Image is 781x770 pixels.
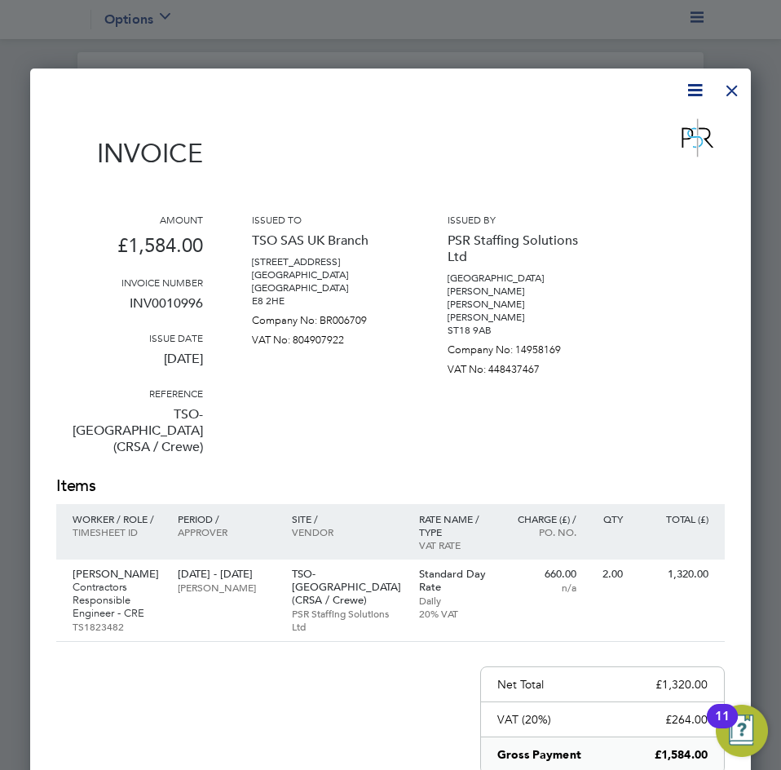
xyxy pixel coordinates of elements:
[252,255,399,268] p: [STREET_ADDRESS]
[665,712,708,727] p: £264.00
[252,281,399,294] p: [GEOGRAPHIC_DATA]
[419,512,490,538] p: Rate name / type
[448,272,594,298] p: [GEOGRAPHIC_DATA][PERSON_NAME]
[448,311,594,324] p: [PERSON_NAME]
[178,568,275,581] p: [DATE] - [DATE]
[505,512,576,525] p: Charge (£) /
[292,568,403,607] p: TSO-[GEOGRAPHIC_DATA] (CRSA / Crewe)
[73,620,161,633] p: TS1823482
[497,677,544,692] p: Net Total
[178,525,275,538] p: Approver
[56,475,725,498] h2: Items
[252,308,399,327] p: Company No: BR006709
[73,581,161,620] p: Contractors Responsible Engineer - CRE
[178,512,275,525] p: Period /
[56,331,203,344] h3: Issue date
[56,344,203,387] p: [DATE]
[178,581,275,594] p: [PERSON_NAME]
[56,138,203,169] h1: Invoice
[56,213,203,226] h3: Amount
[639,512,708,525] p: Total (£)
[56,276,203,289] h3: Invoice number
[292,512,403,525] p: Site /
[715,716,730,737] div: 11
[252,294,399,308] p: E8 2HE
[419,538,490,551] p: VAT rate
[448,226,594,272] p: PSR Staffing Solutions Ltd
[56,400,203,475] p: TSO-[GEOGRAPHIC_DATA] (CRSA / Crewe)
[292,607,403,633] p: PSR Staffing Solutions Ltd
[56,289,203,331] p: INV0010996
[252,268,399,281] p: [GEOGRAPHIC_DATA]
[448,298,594,311] p: [PERSON_NAME]
[671,113,725,162] img: psrsolutions-logo-remittance.png
[252,226,399,255] p: TSO SAS UK Branch
[639,568,708,581] p: 1,320.00
[505,581,576,594] p: n/a
[419,568,490,594] p: Standard Day Rate
[73,525,161,538] p: Timesheet ID
[497,747,581,763] p: Gross Payment
[292,525,403,538] p: Vendor
[655,677,708,692] p: £1,320.00
[448,324,594,337] p: ST18 9AB
[505,525,576,538] p: Po. No.
[716,705,768,757] button: Open Resource Center, 11 new notifications
[73,568,161,581] p: [PERSON_NAME]
[73,512,161,525] p: Worker / Role /
[593,568,623,581] p: 2.00
[593,512,623,525] p: QTY
[448,337,594,356] p: Company No: 14958169
[56,226,203,276] p: £1,584.00
[655,747,708,763] p: £1,584.00
[505,568,576,581] p: 660.00
[448,356,594,376] p: VAT No: 448437467
[252,213,399,226] h3: Issued to
[497,712,551,727] p: VAT (20%)
[419,594,490,607] p: Daily
[56,387,203,400] h3: Reference
[252,327,399,347] p: VAT No: 804907922
[419,607,490,620] p: 20% VAT
[448,213,594,226] h3: Issued by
